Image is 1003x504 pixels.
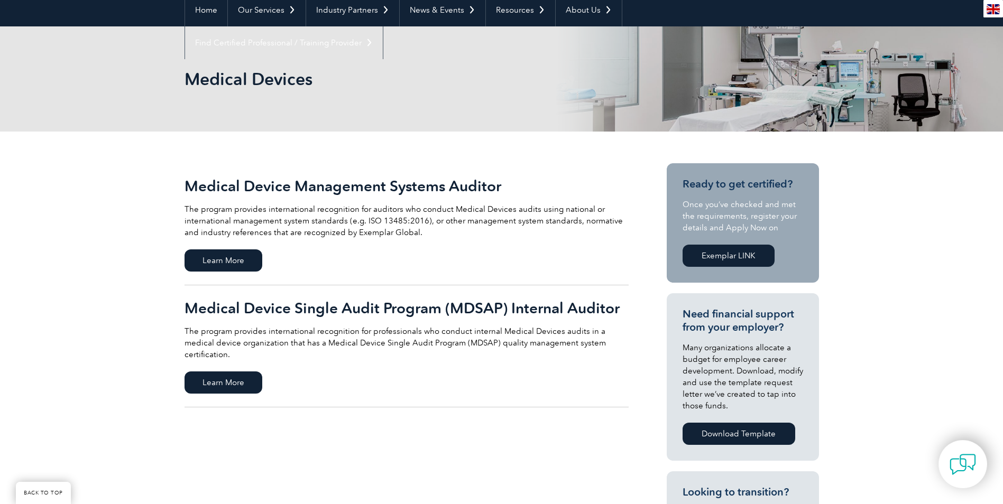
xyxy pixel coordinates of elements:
[185,371,262,394] span: Learn More
[185,285,629,407] a: Medical Device Single Audit Program (MDSAP) Internal Auditor The program provides international r...
[683,307,803,334] h3: Need financial support from your employer?
[683,178,803,191] h3: Ready to get certified?
[185,203,629,238] p: The program provides international recognition for auditors who conduct Medical Devices audits us...
[683,486,803,499] h3: Looking to transition?
[185,325,629,360] p: The program provides international recognition for professionals who conduct internal Medical Dev...
[987,4,1000,14] img: en
[16,482,71,504] a: BACK TO TOP
[683,245,775,267] a: Exemplar LINK
[185,69,591,89] h1: Medical Devices
[683,342,803,412] p: Many organizations allocate a budget for employee career development. Download, modify and use th...
[185,178,629,194] h2: Medical Device Management Systems Auditor
[683,423,795,445] a: Download Template
[185,26,383,59] a: Find Certified Professional / Training Provider
[185,249,262,272] span: Learn More
[185,300,629,316] h2: Medical Device Single Audit Program (MDSAP) Internal Auditor
[185,163,629,285] a: Medical Device Management Systems Auditor The program provides international recognition for audi...
[683,199,803,234] p: Once you’ve checked and met the requirements, register your details and Apply Now on
[950,451,976,478] img: contact-chat.png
